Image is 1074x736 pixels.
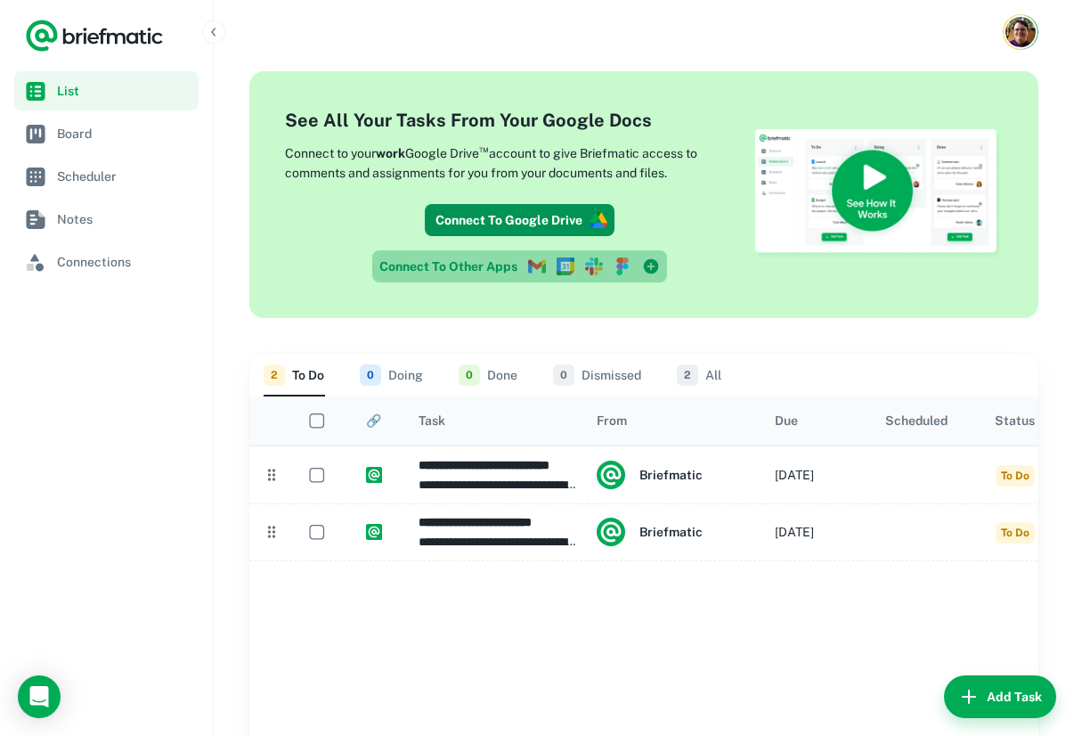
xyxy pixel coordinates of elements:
[419,413,445,428] div: Task
[57,167,191,186] span: Scheduler
[360,354,423,397] button: Doing
[360,364,381,386] span: 0
[285,107,753,134] h4: See All Your Tasks From Your Google Docs
[639,522,703,542] h6: Briefmatic
[885,413,948,428] div: Scheduled
[597,461,625,489] img: system.png
[1005,17,1036,47] img: Kevin Stewart
[366,413,381,428] div: 🔗
[14,242,199,282] a: Connections
[1003,14,1038,50] button: Account button
[677,354,721,397] button: All
[639,465,703,485] h6: Briefmatic
[25,18,164,53] a: Logo
[372,250,667,282] a: Connect To Other Apps
[775,504,814,560] div: [DATE]
[366,467,382,483] img: https://app.briefmatic.com/assets/integrations/system.png
[57,81,191,101] span: List
[597,518,703,546] div: Briefmatic
[57,124,191,143] span: Board
[285,141,753,183] p: Connect to your Google Drive account to give Briefmatic access to comments and assignments for yo...
[459,364,480,386] span: 0
[597,413,627,428] div: From
[996,522,1035,544] span: To Do
[597,518,625,546] img: system.png
[376,146,405,160] b: work
[677,364,698,386] span: 2
[995,413,1035,428] div: Status
[775,447,814,503] div: [DATE]
[14,200,199,239] a: Notes
[57,252,191,272] span: Connections
[944,675,1056,718] button: Add Task
[18,675,61,718] div: Open Intercom Messenger
[14,71,199,110] a: List
[459,354,517,397] button: Done
[753,129,1003,260] img: See How Briefmatic Works
[553,354,641,397] button: Dismissed
[57,209,191,229] span: Notes
[14,157,199,196] a: Scheduler
[264,354,324,397] button: To Do
[553,364,574,386] span: 0
[996,465,1035,487] span: To Do
[366,524,382,540] img: https://app.briefmatic.com/assets/integrations/system.png
[597,461,703,489] div: Briefmatic
[425,204,614,236] button: Connect To Google Drive
[479,143,489,155] sup: ™
[14,114,199,153] a: Board
[775,413,798,428] div: Due
[264,364,285,386] span: 2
